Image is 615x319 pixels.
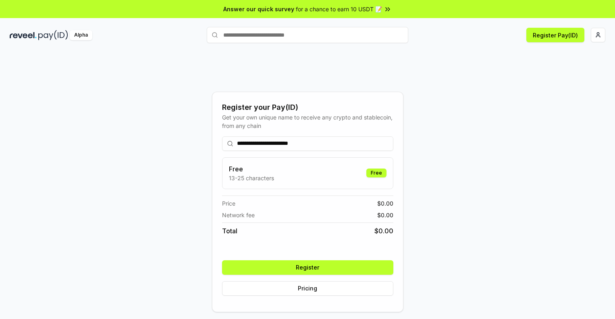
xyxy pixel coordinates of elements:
[222,226,237,236] span: Total
[222,199,235,208] span: Price
[229,174,274,182] p: 13-25 characters
[296,5,382,13] span: for a chance to earn 10 USDT 📝
[222,113,393,130] div: Get your own unique name to receive any crypto and stablecoin, from any chain
[222,260,393,275] button: Register
[222,211,255,219] span: Network fee
[366,169,386,177] div: Free
[38,30,68,40] img: pay_id
[374,226,393,236] span: $ 0.00
[229,164,274,174] h3: Free
[377,199,393,208] span: $ 0.00
[526,28,584,42] button: Register Pay(ID)
[223,5,294,13] span: Answer our quick survey
[377,211,393,219] span: $ 0.00
[222,281,393,296] button: Pricing
[222,102,393,113] div: Register your Pay(ID)
[70,30,92,40] div: Alpha
[10,30,37,40] img: reveel_dark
